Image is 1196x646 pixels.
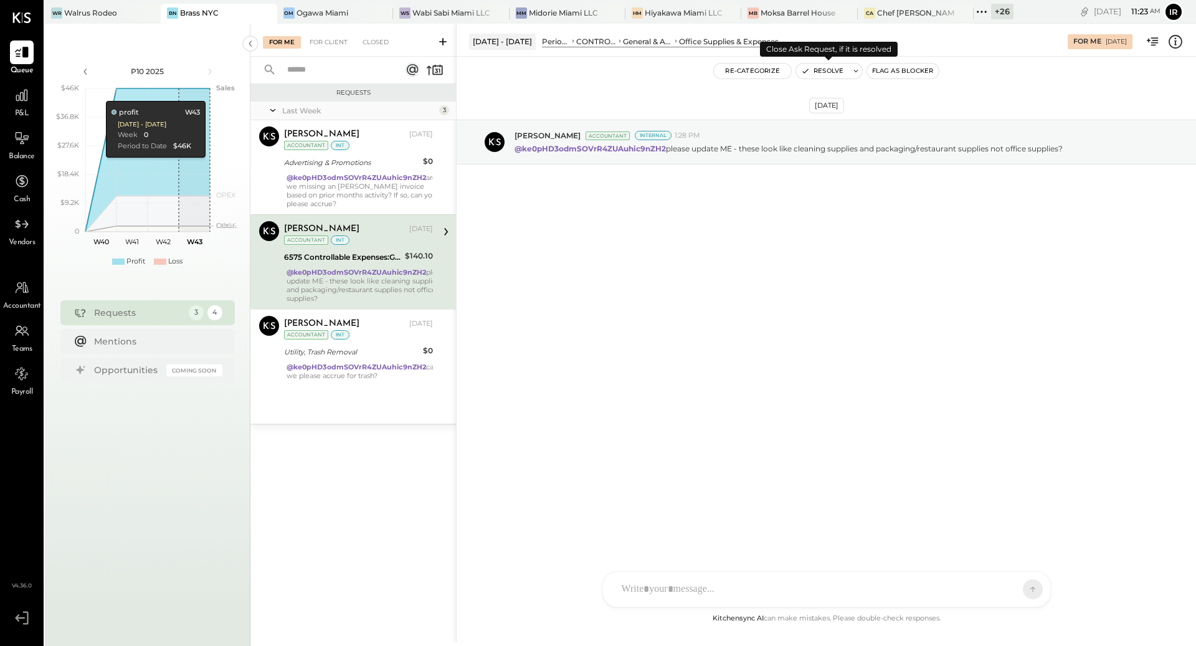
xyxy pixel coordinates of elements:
div: Requests [257,88,450,97]
div: can we please accrue for trash? [287,363,438,380]
button: Resolve [796,64,848,78]
div: please update ME - these look like cleaning supplies and packaging/restaurant supplies not office... [287,268,448,303]
div: Last Week [282,105,436,116]
div: [PERSON_NAME] [284,223,359,235]
div: HM [632,7,643,19]
div: Wabi Sabi Miami LLC [412,7,490,18]
div: copy link [1078,5,1091,18]
div: Period to Date [118,141,167,151]
text: OPEX [216,191,236,199]
div: Close Ask Request, if it is resolved [760,42,898,57]
strong: @ke0pHD3odmSOVrR4ZUAuhic9nZH2 [515,144,666,153]
div: Hiyakawa Miami LLC [645,7,723,18]
span: Accountant [3,301,41,312]
button: Ir [1164,2,1184,22]
div: MM [516,7,527,19]
div: Advertising & Promotions [284,156,419,169]
div: profit [112,108,139,118]
div: Accountant [586,131,630,140]
text: Occu... [216,221,237,230]
text: $36.8K [56,112,79,121]
div: int [331,330,349,340]
div: P10 2025 [95,66,201,77]
div: CA [864,7,875,19]
div: For Client [303,36,354,49]
div: Opportunities [94,364,160,376]
div: Ogawa Miami [297,7,348,18]
div: For Me [1073,37,1101,47]
div: 3 [189,305,204,320]
div: Office Supplies & Expenses [679,36,779,47]
div: For Me [263,36,301,49]
div: Week [118,130,138,140]
text: W40 [93,237,108,246]
a: Queue [1,40,43,77]
span: [PERSON_NAME] [515,130,581,141]
div: MB [747,7,759,19]
span: P&L [15,108,29,120]
div: WS [399,7,411,19]
div: int [331,141,349,150]
div: 4 [207,305,222,320]
text: $27.6K [57,141,79,150]
div: W43 [185,108,200,118]
div: Utility, Trash Removal [284,346,419,358]
div: Accountant [284,330,328,340]
div: [DATE] [409,224,433,234]
div: BN [167,7,178,19]
div: [DATE] [1094,6,1160,17]
div: 3 [439,105,449,115]
div: $0 [423,344,433,357]
div: + 26 [991,4,1013,19]
text: W41 [125,237,139,246]
strong: @ke0pHD3odmSOVrR4ZUAuhic9nZH2 [287,268,426,277]
div: [DATE] - [DATE] [469,34,536,49]
span: Balance [9,151,35,163]
text: $9.2K [60,198,79,207]
a: P&L [1,83,43,120]
text: W42 [156,237,171,246]
span: 1:28 PM [675,131,700,141]
div: [PERSON_NAME] [284,318,359,330]
div: [DATE] [409,319,433,329]
div: Mentions [94,335,216,348]
div: int [331,235,349,245]
span: Cash [14,194,30,206]
div: [DATE] [809,98,844,113]
a: Vendors [1,212,43,249]
strong: @ke0pHD3odmSOVrR4ZUAuhic9nZH2 [287,363,426,371]
a: Teams [1,319,43,355]
div: OM [283,7,295,19]
div: Midorie Miami LLC [529,7,598,18]
div: Requests [94,306,183,319]
div: [PERSON_NAME] [284,128,359,141]
div: Accountant [284,235,328,245]
text: W43 [186,237,202,246]
div: CONTROLLABLE EXPENSES [576,36,617,47]
text: Sales [216,83,235,92]
div: [DATE] - [DATE] [118,120,166,129]
div: Loss [168,257,183,267]
span: Payroll [11,387,33,398]
span: Teams [12,344,32,355]
button: Flag as Blocker [867,64,939,78]
span: Vendors [9,237,36,249]
a: Balance [1,126,43,163]
a: Cash [1,169,43,206]
a: Accountant [1,276,43,312]
a: Payroll [1,362,43,398]
div: $0 [423,155,433,168]
div: Internal [635,131,672,140]
div: $140.10 [405,250,433,262]
div: Chef [PERSON_NAME]'s Vineyard Restaurant [877,7,955,18]
div: General & Administrative Expenses [623,36,673,47]
div: 6575 Controllable Expenses:General & Administrative Expenses:Office Supplies & Expenses [284,251,401,264]
div: 0 [144,130,148,140]
div: Moksa Barrel House [761,7,835,18]
div: Coming Soon [166,364,222,376]
text: $18.4K [57,169,79,178]
button: Re-Categorize [714,64,791,78]
div: are we missing an [PERSON_NAME] invoice based on prior months activity? If so, can you please acc... [287,173,437,208]
text: $46K [61,83,79,92]
div: [DATE] [409,130,433,140]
